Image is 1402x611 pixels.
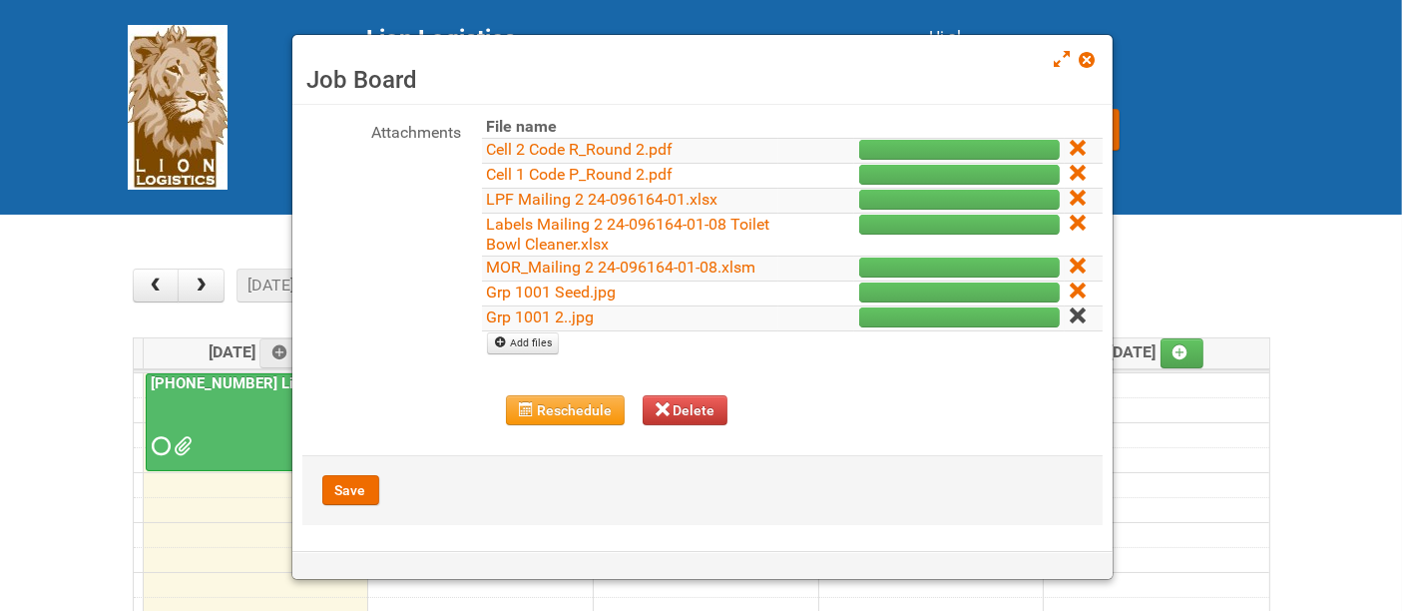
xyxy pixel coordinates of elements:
[1110,342,1204,361] span: [DATE]
[209,342,303,361] span: [DATE]
[302,116,462,145] label: Attachments
[128,25,228,190] img: Lion Logistics
[506,395,625,425] button: Reschedule
[175,439,189,453] span: Grp 1001 Seed.jpg Grp 1001 2..jpg Grp 1001 1..jpg MOR_Mailing 2 24-096164-01-08.xlsm Labels Maili...
[307,65,1098,95] h3: Job Board
[487,140,674,159] a: Cell 2 Code R_Round 2.pdf
[322,475,379,505] button: Save
[236,269,304,303] button: [DATE]
[487,283,617,302] a: Grp 1001 Seed.jpg
[148,374,535,392] a: [PHONE_NUMBER] Liquid Toilet Bowl Cleaner - Mailing 2
[367,25,880,167] div: [STREET_ADDRESS] [GEOGRAPHIC_DATA] tel: [PHONE_NUMBER]
[146,373,362,472] a: [PHONE_NUMBER] Liquid Toilet Bowl Cleaner - Mailing 2
[487,215,770,254] a: Labels Mailing 2 24-096164-01-08 Toilet Bowl Cleaner.xlsx
[643,395,728,425] button: Delete
[487,332,560,354] a: Add files
[128,97,228,116] a: Lion Logistics
[930,25,1275,49] div: Hi al,
[487,258,756,277] a: MOR_Mailing 2 24-096164-01-08.xlsm
[259,338,303,368] a: Add an event
[367,25,517,53] span: Lion Logistics
[487,307,595,326] a: Grp 1001 2..jpg
[482,116,778,139] th: File name
[487,165,674,184] a: Cell 1 Code P_Round 2.pdf
[1161,338,1204,368] a: Add an event
[153,439,167,453] span: Requested
[487,190,718,209] a: LPF Mailing 2 24-096164-01.xlsx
